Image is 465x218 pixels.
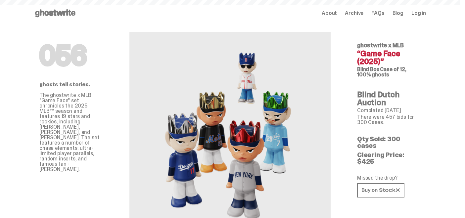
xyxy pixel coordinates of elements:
[39,93,103,172] p: The ghostwrite x MLB "Game Face" set chronicles the 2025 MLB™ season and features 19 stars and ro...
[357,175,421,181] p: Missed the drop?
[357,152,421,165] p: Clearing Price: $425
[345,11,363,16] a: Archive
[357,66,379,73] span: Blind Box
[357,91,421,107] h4: Blind Dutch Auction
[357,41,404,49] span: ghostwrite x MLB
[39,42,103,69] h1: 056
[393,11,403,16] a: Blog
[357,108,421,113] p: Completed [DATE]
[39,82,103,87] p: ghosts tell stories.
[371,11,384,16] a: FAQs
[357,50,421,65] h4: “Game Face (2025)”
[411,11,426,16] a: Log in
[357,136,421,149] p: Qty Sold: 300 cases
[357,114,421,125] p: There were 457 bids for 300 Cases.
[357,66,406,78] span: Case of 12, 100% ghosts
[322,11,337,16] a: About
